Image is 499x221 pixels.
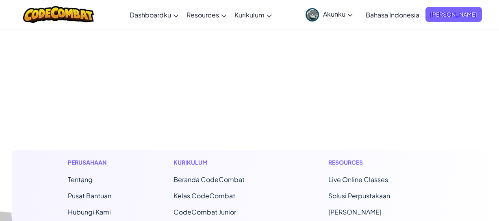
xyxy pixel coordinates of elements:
a: Tentang [68,175,93,184]
a: [PERSON_NAME] [425,7,482,22]
a: Kurikulum [230,4,276,26]
a: Solusi Perpustakaan [328,191,390,200]
h1: Perusahaan [68,158,111,167]
a: Kelas CodeCombat [174,191,235,200]
a: Resources [182,4,230,26]
a: [PERSON_NAME] [328,208,382,216]
span: Dashboardku [130,11,171,19]
h1: Kurikulum [174,158,266,167]
a: Akunku [302,2,357,27]
a: Dashboardku [126,4,182,26]
img: CodeCombat logo [23,6,94,23]
span: Beranda CodeCombat [174,175,245,184]
span: Hubungi Kami [68,208,111,216]
a: CodeCombat Junior [174,208,236,216]
span: Bahasa Indonesia [366,11,419,19]
h1: Resources [328,158,431,167]
span: Akunku [323,10,353,18]
img: avatar [306,8,319,21]
span: Kurikulum [234,11,265,19]
a: Pusat Bantuan [68,191,111,200]
a: Bahasa Indonesia [362,4,423,26]
span: Resources [187,11,219,19]
a: Live Online Classes [328,175,388,184]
